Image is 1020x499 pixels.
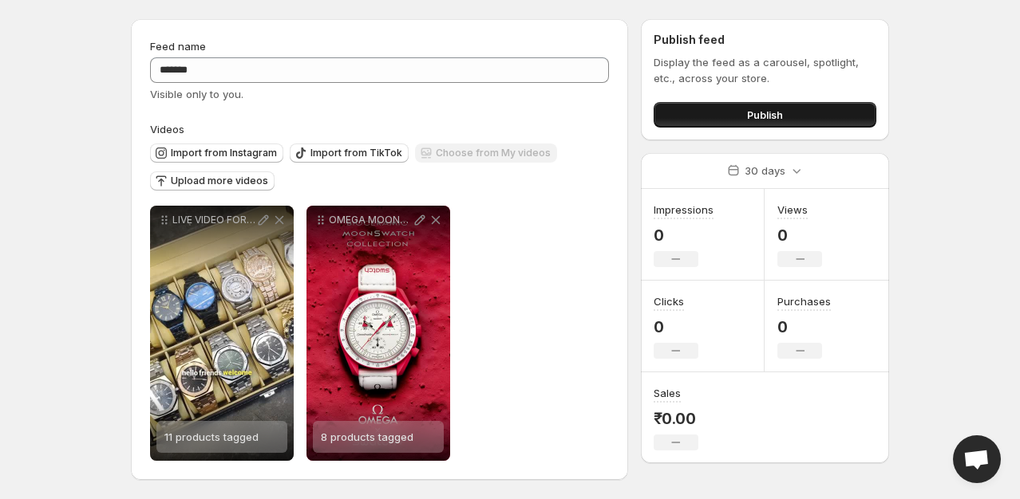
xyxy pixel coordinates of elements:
[654,226,714,245] p: 0
[654,54,876,86] p: Display the feed as a carousel, spotlight, etc., across your store.
[171,175,268,187] span: Upload more videos
[953,435,1001,483] div: Open chat
[150,206,294,461] div: LIVE VIDEO FOR QUALITY CHECK11 products tagged
[171,147,277,159] span: Import from Instagram
[654,102,876,128] button: Publish
[654,32,876,48] h2: Publish feed
[777,202,808,218] h3: Views
[654,317,698,336] p: 0
[777,226,822,245] p: 0
[150,88,243,100] span: Visible only to you.
[654,202,714,218] h3: Impressions
[654,385,681,401] h3: Sales
[310,147,402,159] span: Import from TikTok
[777,317,831,336] p: 0
[777,293,831,309] h3: Purchases
[321,430,413,443] span: 8 products tagged
[150,123,184,136] span: Videos
[654,409,698,428] p: ₹0.00
[745,163,785,179] p: 30 days
[329,214,412,226] p: OMEGA MOONSWATCH COLLECTION
[164,430,259,443] span: 11 products tagged
[150,171,275,191] button: Upload more videos
[290,143,409,163] button: Import from TikTok
[150,143,283,163] button: Import from Instagram
[172,214,255,226] p: LIVE VIDEO FOR QUALITY CHECK
[747,107,783,123] span: Publish
[150,40,206,53] span: Feed name
[306,206,450,461] div: OMEGA MOONSWATCH COLLECTION8 products tagged
[654,293,684,309] h3: Clicks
